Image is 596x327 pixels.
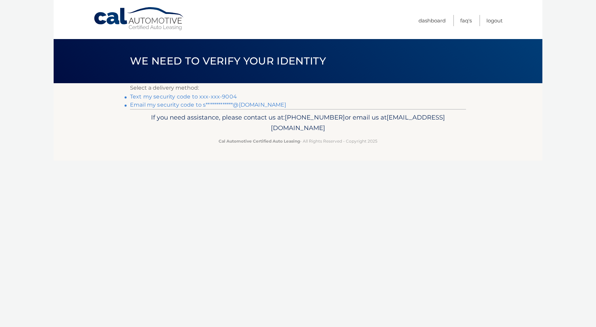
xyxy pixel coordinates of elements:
span: We need to verify your identity [130,55,326,67]
span: [PHONE_NUMBER] [285,113,345,121]
p: Select a delivery method: [130,83,466,93]
p: - All Rights Reserved - Copyright 2025 [134,138,462,145]
a: FAQ's [460,15,472,26]
a: Dashboard [418,15,446,26]
a: Logout [486,15,503,26]
p: If you need assistance, please contact us at: or email us at [134,112,462,134]
a: Cal Automotive [93,7,185,31]
a: Text my security code to xxx-xxx-9004 [130,93,237,100]
strong: Cal Automotive Certified Auto Leasing [219,139,300,144]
